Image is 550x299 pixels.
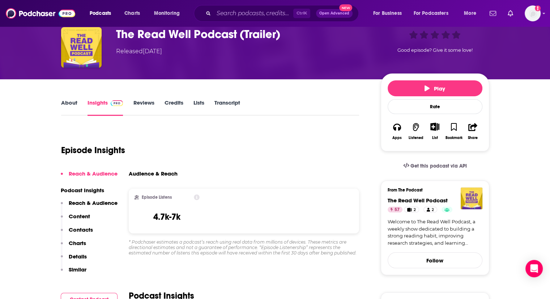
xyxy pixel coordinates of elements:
img: The Read Well Podcast [461,188,482,209]
div: Released [DATE] [116,47,162,56]
span: New [339,4,352,11]
h3: The Read Well Podcast (Trailer) [116,27,369,41]
img: Podchaser - Follow, Share and Rate Podcasts [6,7,75,20]
span: For Business [373,8,402,18]
span: 2 [414,206,416,214]
button: Apps [388,118,406,144]
span: Get this podcast via API [410,163,466,169]
span: Monitoring [154,8,180,18]
button: Play [388,80,482,96]
button: open menu [368,8,411,19]
span: Good episode? Give it some love! [397,47,473,53]
button: Show profile menu [525,5,541,21]
a: InsightsPodchaser Pro [88,99,123,116]
a: Show notifications dropdown [505,7,516,20]
span: Podcasts [90,8,111,18]
a: Credits [164,99,183,116]
h2: Episode Listens [142,195,172,200]
button: open menu [85,8,120,19]
button: Reach & Audience [61,199,118,213]
div: Listened [409,136,423,140]
a: Lists [193,99,204,116]
p: Reach & Audience [69,170,118,177]
div: Search podcasts, credits, & more... [201,5,366,22]
p: Reach & Audience [69,199,118,206]
img: User Profile [525,5,541,21]
span: 2 [432,206,434,214]
span: Charts [124,8,140,18]
svg: Add a profile image [535,5,541,11]
a: 57 [388,207,402,212]
a: 2 [404,207,419,212]
img: Podchaser Pro [111,100,123,106]
h1: Episode Insights [61,145,125,156]
div: Bookmark [445,136,462,140]
button: open menu [409,8,459,19]
button: Open AdvancedNew [316,9,353,18]
p: Podcast Insights [61,187,118,194]
h3: Audience & Reach [129,170,178,177]
button: Details [61,253,87,266]
span: Play [425,85,445,92]
p: Contacts [69,226,93,233]
div: Rate [388,99,482,114]
input: Search podcasts, credits, & more... [214,8,293,19]
div: Open Intercom Messenger [525,260,543,277]
button: Show More Button [427,123,442,131]
button: Follow [388,252,482,268]
span: Logged in as eringalloway [525,5,541,21]
button: Share [463,118,482,144]
p: Charts [69,240,86,247]
span: Ctrl K [293,9,310,18]
button: Bookmark [444,118,463,144]
button: open menu [149,8,189,19]
a: Transcript [214,99,240,116]
p: Content [69,213,90,220]
div: Show More ButtonList [425,118,444,144]
button: open menu [459,8,485,19]
a: 2 [423,207,437,212]
button: Listened [406,118,425,144]
div: Apps [392,136,402,140]
span: Open Advanced [319,12,349,15]
span: More [464,8,476,18]
button: Charts [61,240,86,253]
h3: From The Podcast [388,188,477,193]
div: Share [468,136,478,140]
a: Reviews [133,99,154,116]
span: For Podcasters [414,8,448,18]
a: Welcome to The Read Well Podcast, a weekly show dedicated to building a strong reading habit, imp... [388,218,482,247]
a: Charts [120,8,144,19]
button: Similar [61,266,86,279]
button: Contacts [61,226,93,240]
img: The Read Well Podcast (Trailer) [61,27,102,68]
a: Get this podcast via API [397,157,473,175]
div: List [432,135,438,140]
button: Content [61,213,90,226]
div: * Podchaser estimates a podcast’s reach using real data from millions of devices. These metrics a... [129,239,359,256]
a: About [61,99,77,116]
h3: 4.7k-7k [153,211,180,222]
p: Details [69,253,87,260]
span: 57 [395,206,400,214]
a: Show notifications dropdown [487,7,499,20]
button: Reach & Audience [61,170,118,184]
p: Similar [69,266,86,273]
a: The Read Well Podcast [388,197,448,204]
